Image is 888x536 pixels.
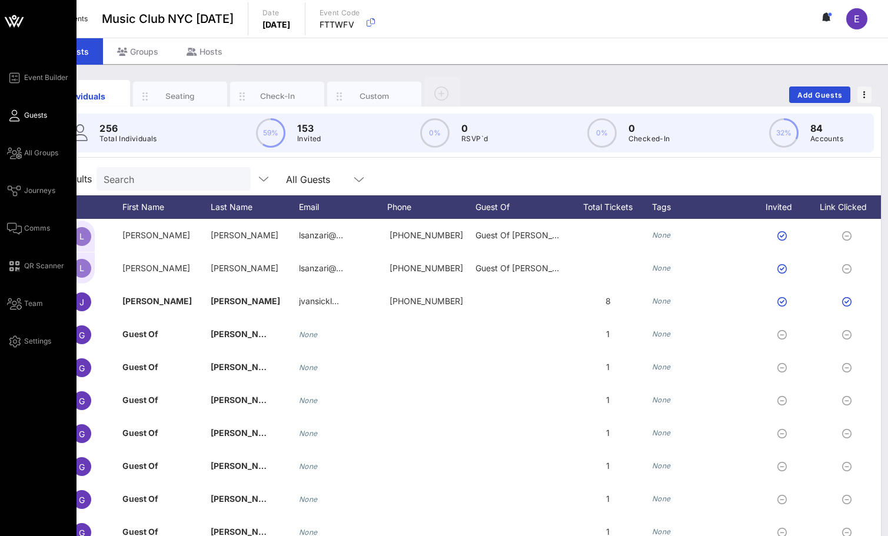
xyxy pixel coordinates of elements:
i: None [652,329,671,338]
span: L [79,263,84,273]
div: 1 [564,318,652,351]
span: [PERSON_NAME] [211,296,280,306]
div: Phone [387,195,475,219]
div: Email [299,195,387,219]
div: Guest Of [475,195,564,219]
i: None [299,363,318,372]
span: G [79,396,85,406]
span: +19177494765 [390,263,463,273]
p: 153 [297,121,321,135]
span: Guests [24,110,47,121]
p: 84 [810,121,843,135]
p: RSVP`d [461,133,488,145]
i: None [299,495,318,504]
a: All Groups [7,146,58,160]
p: lsanzari@… [299,219,343,252]
i: None [299,429,318,438]
span: [PERSON_NAME] [211,395,280,405]
div: 1 [564,351,652,384]
i: None [652,428,671,437]
a: Settings [7,334,51,348]
i: None [652,362,671,371]
a: Event Builder [7,71,68,85]
div: Last Name [211,195,299,219]
span: +19179527173 [390,296,463,306]
p: [DATE] [262,19,291,31]
span: Guest Of [122,329,158,339]
div: Guest Of [PERSON_NAME] [475,219,564,252]
p: 256 [99,121,157,135]
div: 1 [564,384,652,417]
span: J [79,297,84,307]
i: None [652,395,671,404]
a: Guests [7,108,47,122]
span: G [79,462,85,472]
span: All Groups [24,148,58,158]
div: All Guests [286,174,330,185]
div: Tags [652,195,752,219]
span: [PERSON_NAME] [211,428,280,438]
span: [PERSON_NAME] [122,230,190,240]
div: Individuals [57,90,109,102]
button: Add Guests [789,86,850,103]
span: [PERSON_NAME] [211,329,280,339]
div: 8 [564,285,652,318]
p: jvansickl… [299,285,339,318]
i: None [652,494,671,503]
p: Total Individuals [99,133,157,145]
div: Check-In [251,91,304,102]
p: 0 [461,121,488,135]
span: Music Club NYC [DATE] [102,10,234,28]
i: None [652,461,671,470]
span: Guest Of [122,494,158,504]
i: None [652,527,671,536]
span: +19177494765 [390,230,463,240]
span: QR Scanner [24,261,64,271]
span: Add Guests [797,91,843,99]
span: G [79,495,85,505]
span: [PERSON_NAME] [122,296,192,306]
div: All Guests [279,167,373,191]
span: Event Builder [24,72,68,83]
div: 1 [564,482,652,515]
span: Journeys [24,185,55,196]
p: Date [262,7,291,19]
div: First Name [122,195,211,219]
i: None [299,330,318,339]
span: Guest Of [122,461,158,471]
div: Custom [348,91,401,102]
span: [PERSON_NAME] [211,494,280,504]
div: E [846,8,867,29]
a: Comms [7,221,50,235]
span: [PERSON_NAME] [211,263,278,273]
span: Team [24,298,43,309]
p: Invited [297,133,321,145]
span: [PERSON_NAME] [122,263,190,273]
p: FTTWFV [320,19,360,31]
div: 1 [564,450,652,482]
span: G [79,363,85,373]
span: G [79,330,85,340]
a: QR Scanner [7,259,64,273]
span: G [79,429,85,439]
span: E [854,13,860,25]
div: Hosts [172,38,237,65]
div: Seating [154,91,207,102]
i: None [299,462,318,471]
i: None [299,396,318,405]
div: Total Tickets [564,195,652,219]
span: L [79,231,84,241]
i: None [652,297,671,305]
div: Link Clicked [817,195,882,219]
div: Invited [752,195,817,219]
span: Comms [24,223,50,234]
span: [PERSON_NAME] [211,362,280,372]
span: Guest Of [122,428,158,438]
span: [PERSON_NAME] [211,461,280,471]
span: Guest Of [122,395,158,405]
a: Journeys [7,184,55,198]
span: Settings [24,336,51,347]
span: [PERSON_NAME] [211,230,278,240]
p: Checked-In [628,133,670,145]
p: Accounts [810,133,843,145]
